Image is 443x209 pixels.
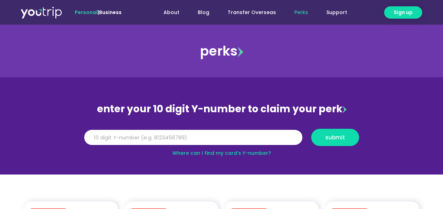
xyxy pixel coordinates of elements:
nav: Menu [141,6,356,19]
a: Transfer Overseas [219,6,285,19]
span: submit [325,135,345,140]
form: Y Number [84,129,359,151]
a: Where can I find my card’s Y-number? [172,150,271,157]
span: Sign up [394,9,413,16]
a: Sign up [384,6,422,19]
a: Perks [285,6,317,19]
a: Blog [189,6,219,19]
span: | [75,9,122,16]
div: enter your 10 digit Y-number to claim your perk [81,100,363,118]
span: Personal [75,9,98,16]
a: About [154,6,189,19]
a: Support [317,6,356,19]
a: Business [99,9,122,16]
button: submit [311,129,359,146]
input: 10 digit Y-number (e.g. 8123456789) [84,130,302,145]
